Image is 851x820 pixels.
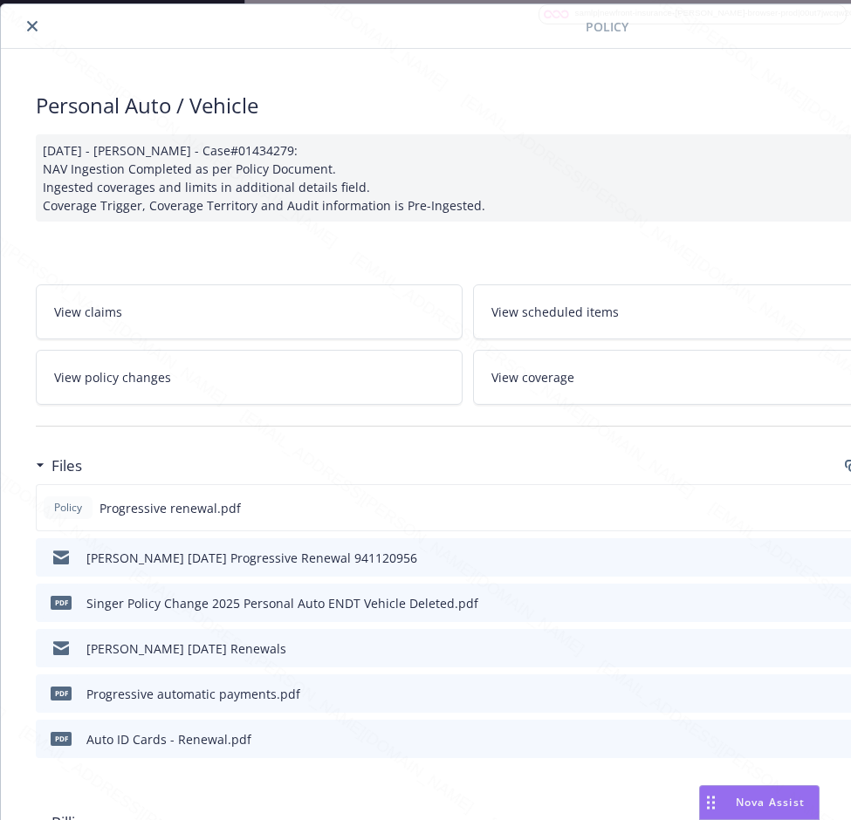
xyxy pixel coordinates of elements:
[36,454,82,477] div: Files
[86,730,251,748] div: Auto ID Cards - Renewal.pdf
[86,594,478,612] div: Singer Policy Change 2025 Personal Auto ENDT Vehicle Deleted.pdf
[51,732,72,745] span: pdf
[491,368,574,386] span: View coverage
[86,685,300,703] div: Progressive automatic payments.pdf
[100,499,241,517] span: Progressive renewal.pdf
[22,16,43,37] button: close
[736,795,805,810] span: Nova Assist
[700,786,722,819] div: Drag to move
[51,500,86,516] span: Policy
[699,785,820,820] button: Nova Assist
[86,549,417,567] div: [PERSON_NAME] [DATE] Progressive Renewal 941120956
[586,17,628,36] span: Policy
[36,284,463,339] a: View claims
[51,596,72,609] span: pdf
[51,687,72,700] span: pdf
[54,303,122,321] span: View claims
[51,454,82,477] h3: Files
[36,350,463,405] a: View policy changes
[491,303,619,321] span: View scheduled items
[54,368,171,386] span: View policy changes
[86,639,286,658] div: [PERSON_NAME] [DATE] Renewals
